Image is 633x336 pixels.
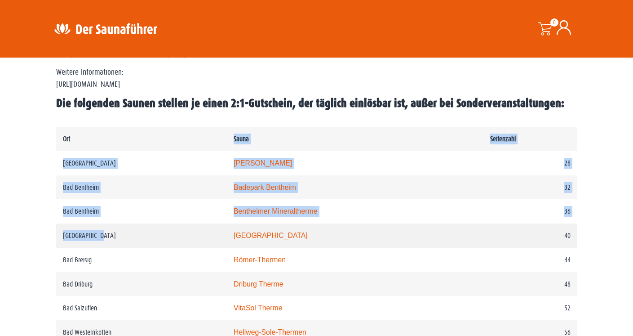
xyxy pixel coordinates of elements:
a: Hellweg-Sole-Thermen [234,328,306,336]
td: [GEOGRAPHIC_DATA] [56,151,227,175]
b: Seitenzahl [490,135,516,143]
td: Bad Bentheim [56,199,227,224]
a: [GEOGRAPHIC_DATA] [234,232,308,239]
a: Römer-Thermen [234,256,286,264]
b: Die folgenden Saunen stellen je einen 2:1-Gutschein, der täglich einlösbar ist, außer bei Sonderv... [56,97,564,110]
td: 28 [483,151,577,175]
a: VitaSol Therme [234,304,283,312]
a: [PERSON_NAME] [234,159,292,167]
b: Sauna [234,135,249,143]
span: 0 [550,18,558,27]
td: 52 [483,296,577,320]
a: Driburg Therme [234,280,283,288]
td: [GEOGRAPHIC_DATA] [56,224,227,248]
td: 44 [483,248,577,272]
td: Bad Driburg [56,272,227,296]
p: Weitere Informationen: [URL][DOMAIN_NAME] [56,67,577,90]
a: Badepark Bentheim [234,184,296,191]
td: 36 [483,199,577,224]
td: Bad Breisig [56,248,227,272]
td: Bad Salzuflen [56,296,227,320]
a: Bentheimer Mineraltherme [234,207,318,215]
td: 32 [483,175,577,200]
b: Ort [63,135,70,143]
td: 48 [483,272,577,296]
td: Bad Bentheim [56,175,227,200]
td: 40 [483,224,577,248]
